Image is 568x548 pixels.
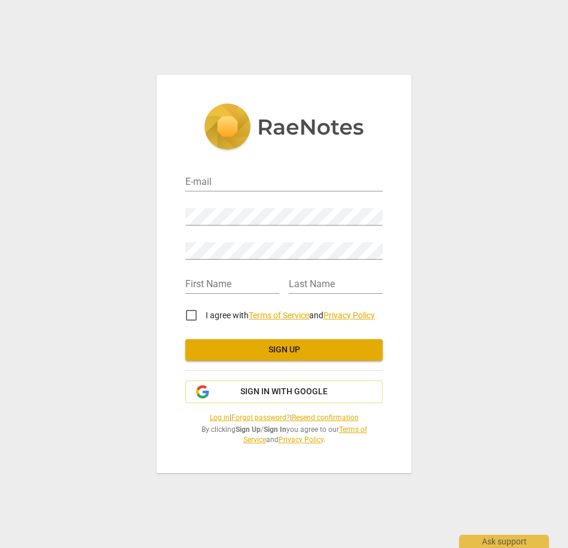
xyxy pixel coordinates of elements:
span: I agree with and [206,310,375,320]
a: Privacy Policy [279,436,323,444]
button: Sign in with Google [185,380,383,403]
a: Log in [210,413,230,422]
a: Forgot password? [231,413,290,422]
span: By clicking / you agree to our and . [185,425,383,445]
div: Ask support [459,535,549,548]
img: 5ac2273c67554f335776073100b6d88f.svg [204,103,364,153]
span: Sign in with Google [240,386,328,398]
button: Sign up [185,339,383,361]
span: Sign up [195,344,373,356]
span: | | [185,413,383,423]
b: Sign In [264,425,286,434]
a: Privacy Policy [323,310,375,320]
a: Terms of Service [249,310,309,320]
b: Sign Up [236,425,261,434]
a: Resend confirmation [292,413,359,422]
a: Terms of Service [243,425,367,444]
